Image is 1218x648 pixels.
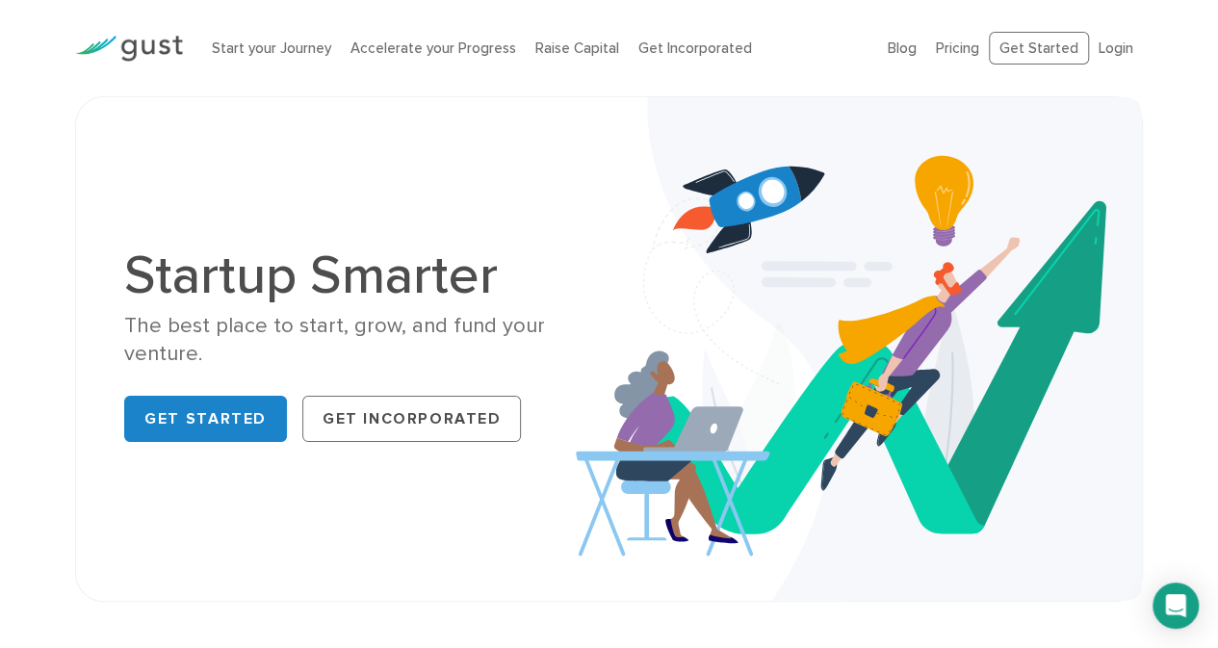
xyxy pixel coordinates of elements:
img: Gust Logo [75,36,183,62]
a: Login [1099,39,1133,57]
a: Get Incorporated [638,39,752,57]
div: Open Intercom Messenger [1153,583,1199,629]
h1: Startup Smarter [124,248,594,302]
a: Start your Journey [212,39,331,57]
img: Startup Smarter Hero [576,97,1142,601]
a: Pricing [936,39,979,57]
a: Blog [888,39,917,57]
div: The best place to start, grow, and fund your venture. [124,312,594,369]
a: Get Started [124,396,287,442]
a: Get Started [989,32,1089,65]
a: Accelerate your Progress [350,39,516,57]
a: Raise Capital [535,39,619,57]
a: Get Incorporated [302,396,522,442]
